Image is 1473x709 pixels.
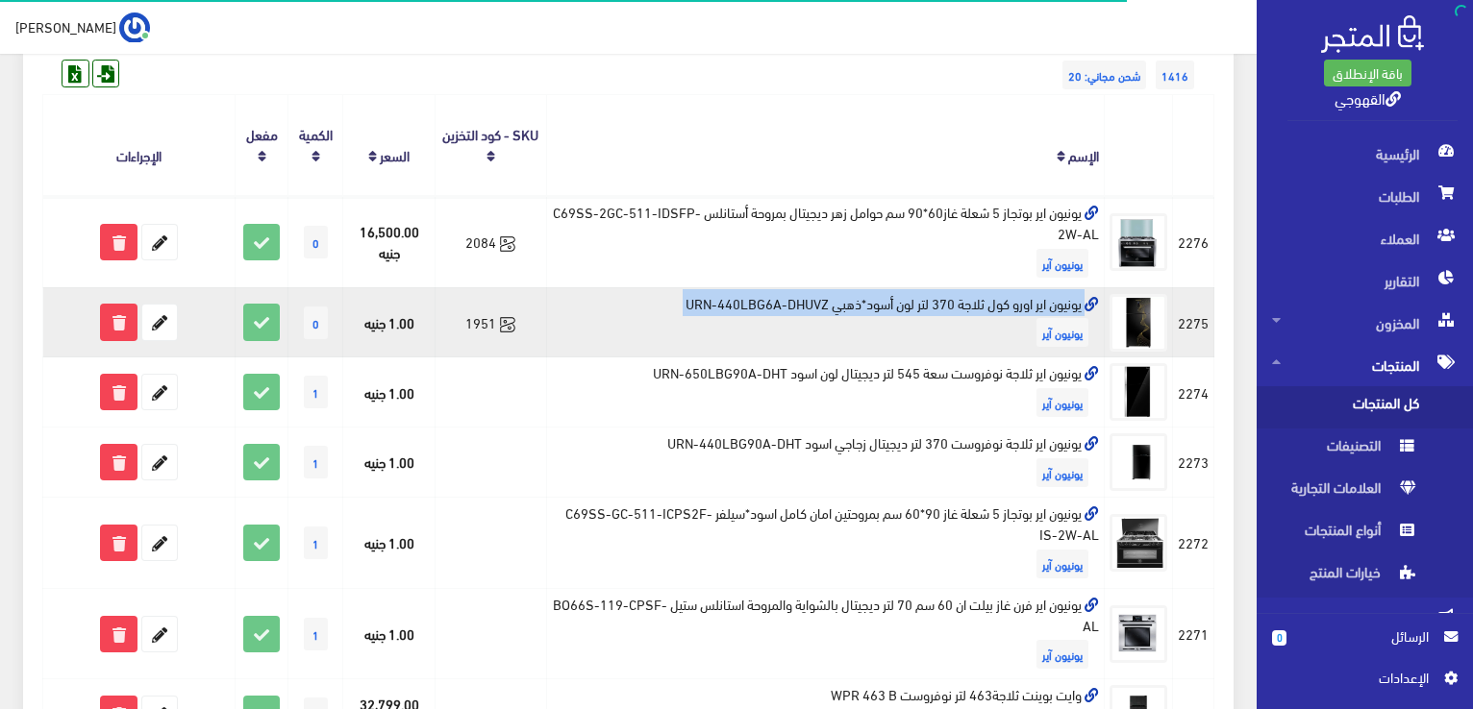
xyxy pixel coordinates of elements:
[546,287,1104,357] td: يونيون اير اورو كول ثلاجة 370 لتر لون أسود*ذهبي URN-440LBG6A-DHUVZ
[1257,344,1473,386] a: المنتجات
[1257,133,1473,175] a: الرئيسية
[1324,60,1411,86] a: باقة الإنطلاق
[1110,514,1167,572] img: yonyon-ayr-botgaz-5-shaal-ghaz-9060-sm-bmrohtyn-aman-kaml-asodsylfr-c69ss-gc-511-icps2f-is-2w-al.png
[1173,498,1214,589] td: 2272
[1257,513,1473,555] a: أنواع المنتجات
[1257,259,1473,302] a: التقارير
[1062,61,1146,89] span: شحن مجاني: 20
[304,446,328,478] span: 1
[343,287,436,357] td: 1.00 جنيه
[500,236,515,252] svg: Synced with Zoho Books
[1173,287,1214,357] td: 2275
[1036,640,1088,669] span: يونيون آير
[435,287,546,357] td: 1951
[1272,133,1458,175] span: الرئيسية
[1272,630,1286,646] span: 0
[1173,428,1214,498] td: 2273
[546,357,1104,428] td: يونيون اير ثلاجة نوفروست سعة 545 لتر ديجيتال لون اسود URN-650LBG90A-DHT
[304,376,328,408] span: 1
[1272,555,1418,598] span: خيارات المنتج
[1173,357,1214,428] td: 2274
[1335,84,1401,111] a: القهوجي
[304,226,328,258] span: 0
[1272,259,1458,302] span: التقارير
[1272,625,1458,667] a: 0 الرسائل
[43,95,236,196] th: الإجراءات
[246,120,278,147] a: مفعل
[1036,550,1088,578] span: يونيون آير
[1173,588,1214,679] td: 2271
[546,588,1104,679] td: يونيون اير فرن غاز بيلت ان 60 سم 70 لتر ديجيتال بالشواية والمروحة استانلس ستيل BO66S-119-CPSF-AL
[1272,513,1418,555] span: أنواع المنتجات
[15,12,150,42] a: ... [PERSON_NAME]
[1036,318,1088,347] span: يونيون آير
[1257,471,1473,513] a: العلامات التجارية
[1110,363,1167,421] img: yonyon-ayr-thlag-nofrost-saa-545-ltr-dygytal-lon-asod-urn-650lbg90a-dht.png
[119,12,150,43] img: ...
[1156,61,1194,89] span: 1416
[1257,386,1473,428] a: كل المنتجات
[1287,667,1428,688] span: اﻹعدادات
[1257,302,1473,344] a: المخزون
[1302,625,1429,647] span: الرسائل
[304,526,328,559] span: 1
[1257,428,1473,471] a: التصنيفات
[1272,175,1458,217] span: الطلبات
[500,317,515,332] svg: Synced with Zoho Books
[1272,471,1418,513] span: العلامات التجارية
[343,498,436,589] td: 1.00 جنيه
[343,196,436,287] td: 16,500.00 جنيه
[1272,428,1418,471] span: التصنيفات
[1272,598,1458,640] span: التسويق
[1272,302,1458,344] span: المخزون
[343,588,436,679] td: 1.00 جنيه
[442,120,538,147] a: SKU - كود التخزين
[1272,386,1418,428] span: كل المنتجات
[1110,605,1167,663] img: yonyon-ayr-frn-ghaz-bylt-an-60-sm-70-ltr-dygytal-balshoay-oalmroh-astanls-styl-bo66s-119-cpsf-al.png
[1257,175,1473,217] a: الطلبات
[343,428,436,498] td: 1.00 جنيه
[1036,249,1088,278] span: يونيون آير
[546,428,1104,498] td: يونيون اير ثلاجة نوفروست 370 لتر ديجيتال زجاجي اسود URN-440LBG90A-DHT
[299,120,333,147] a: الكمية
[1110,213,1167,271] img: yonyon-ayr-botgaz-5-shaal-ghaz6090-sm-hoaml-zhr-dygytal-bmroh-astanls-c69ss-2gc-511-idsfp-2w-al.png
[1036,388,1088,417] span: يونيون آير
[15,14,116,38] span: [PERSON_NAME]
[1110,294,1167,352] img: yonyon-ayr-aoro-kol-thlag-370-ltr-lon-asodthhby-urn-440lbg6a-dhuvz.png
[1272,344,1458,386] span: المنتجات
[435,196,546,287] td: 2084
[1321,15,1424,53] img: .
[1068,141,1099,168] a: الإسم
[1257,217,1473,259] a: العملاء
[546,498,1104,589] td: يونيون اير بوتجاز 5 شعلة غاز 90*60 سم بمروحتين امان كامل اسود*سيلفر C69SS-GC-511-ICPS2F-IS-2W-AL
[546,196,1104,287] td: يونيون اير بوتجاز 5 شعلة غاز60*90 سم حوامل زهر ديجيتال بمروحة أستانلس C69SS-2GC-511-IDSFP-2W-AL
[343,357,436,428] td: 1.00 جنيه
[380,141,410,168] a: السعر
[1272,667,1458,697] a: اﻹعدادات
[1036,458,1088,487] span: يونيون آير
[1272,217,1458,259] span: العملاء
[304,306,328,339] span: 0
[1110,433,1167,491] img: yonyon-ayr-thlag-nofrost-370-ltr-dygytal-zgagy-asod-urn-440lbg90a-dht.png
[304,618,328,650] span: 1
[1257,555,1473,598] a: خيارات المنتج
[1173,196,1214,287] td: 2276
